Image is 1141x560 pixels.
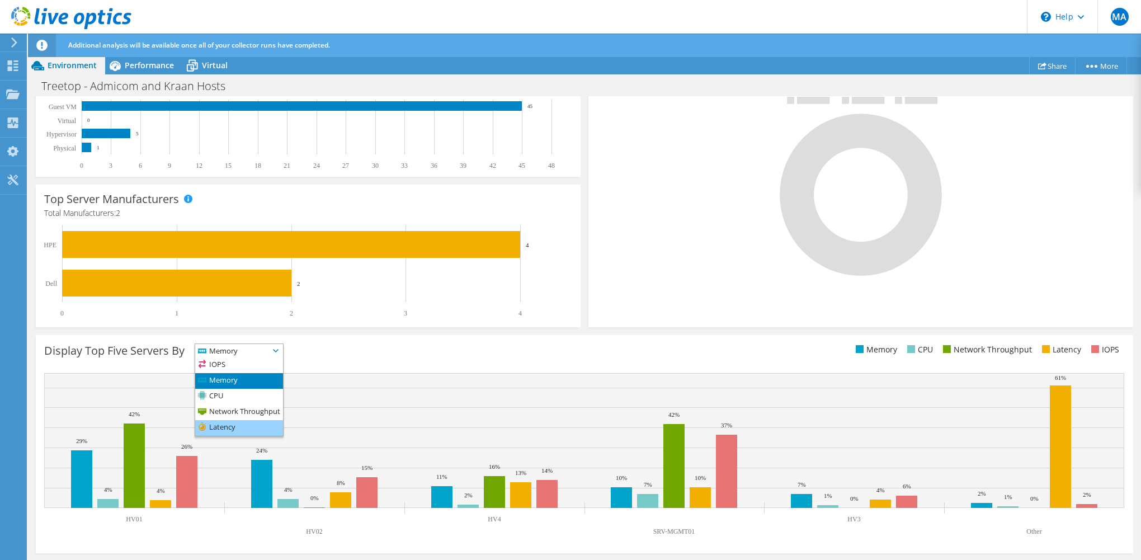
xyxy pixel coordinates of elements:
text: 4% [876,487,885,493]
text: HPE [44,241,56,249]
text: 42 [489,162,496,170]
text: 30 [372,162,379,170]
text: 6% [903,483,911,490]
span: Performance [125,60,174,70]
text: 1% [1004,493,1012,500]
text: 1% [824,492,832,499]
text: 1 [97,145,100,150]
text: 21 [284,162,290,170]
li: Latency [1039,343,1081,356]
text: 10% [616,474,627,481]
text: 37% [721,422,732,429]
text: 0% [310,495,319,501]
text: 4% [157,487,165,494]
text: 0 [60,309,64,317]
h3: Top Server Manufacturers [44,193,179,205]
text: SRV-MGMT01 [653,528,695,535]
text: 11% [436,473,447,480]
text: HV02 [306,528,322,535]
text: 7% [798,481,806,488]
text: 18 [254,162,261,170]
text: 4 [526,242,529,248]
text: HV01 [126,515,142,523]
text: 13% [515,469,526,476]
text: 15 [225,162,232,170]
text: 16% [489,463,500,470]
text: 14% [541,467,553,474]
span: Additional analysis will be available once all of your collector runs have completed. [68,40,330,50]
text: 10% [695,474,706,481]
text: 4% [104,486,112,493]
text: 2 [290,309,293,317]
text: 42% [668,411,680,418]
text: 6 [139,162,142,170]
text: Hypervisor [46,130,77,138]
span: Virtual [202,60,228,70]
li: Network Throughput [195,404,283,420]
text: 24 [313,162,320,170]
a: More [1075,57,1127,74]
text: Physical [53,144,76,152]
text: 8% [337,479,345,486]
a: Share [1029,57,1076,74]
text: 39 [460,162,466,170]
text: 27 [342,162,349,170]
text: 3 [109,162,112,170]
li: Latency [195,420,283,436]
text: Guest VM [49,103,77,111]
text: 2% [1083,491,1091,498]
text: 48 [548,162,555,170]
h1: Treetop - Admicom and Kraan Hosts [36,80,243,92]
text: 45 [518,162,525,170]
li: Memory [195,373,283,389]
li: Network Throughput [940,343,1032,356]
li: CPU [195,389,283,404]
text: 29% [76,437,87,444]
text: 0% [1030,495,1039,502]
text: 2% [464,492,473,498]
text: 33 [401,162,408,170]
span: 2 [116,208,120,218]
text: 0% [850,495,859,502]
span: Memory [195,344,269,357]
text: HV3 [847,515,860,523]
text: 42% [129,411,140,417]
text: 1 [175,309,178,317]
li: CPU [904,343,933,356]
li: IOPS [1088,343,1119,356]
text: 2 [297,280,300,287]
text: 0 [87,117,90,123]
svg: \n [1041,12,1051,22]
text: 26% [181,443,192,450]
text: 2% [978,490,986,497]
text: 9 [168,162,171,170]
text: 24% [256,447,267,454]
text: Virtual [58,117,77,125]
span: MA [1111,8,1129,26]
text: 45 [527,103,533,109]
text: 5 [136,131,139,137]
text: 12 [196,162,202,170]
text: Other [1026,528,1041,535]
text: 4% [284,486,293,493]
text: Dell [45,280,57,288]
span: Environment [48,60,97,70]
text: 15% [361,464,373,471]
h4: Total Manufacturers: [44,207,572,219]
text: 0 [80,162,83,170]
text: HV4 [488,515,501,523]
text: 36 [431,162,437,170]
text: 7% [644,481,652,488]
text: 3 [404,309,407,317]
li: Memory [853,343,897,356]
text: 61% [1055,374,1066,381]
li: IOPS [195,357,283,373]
text: 4 [518,309,522,317]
